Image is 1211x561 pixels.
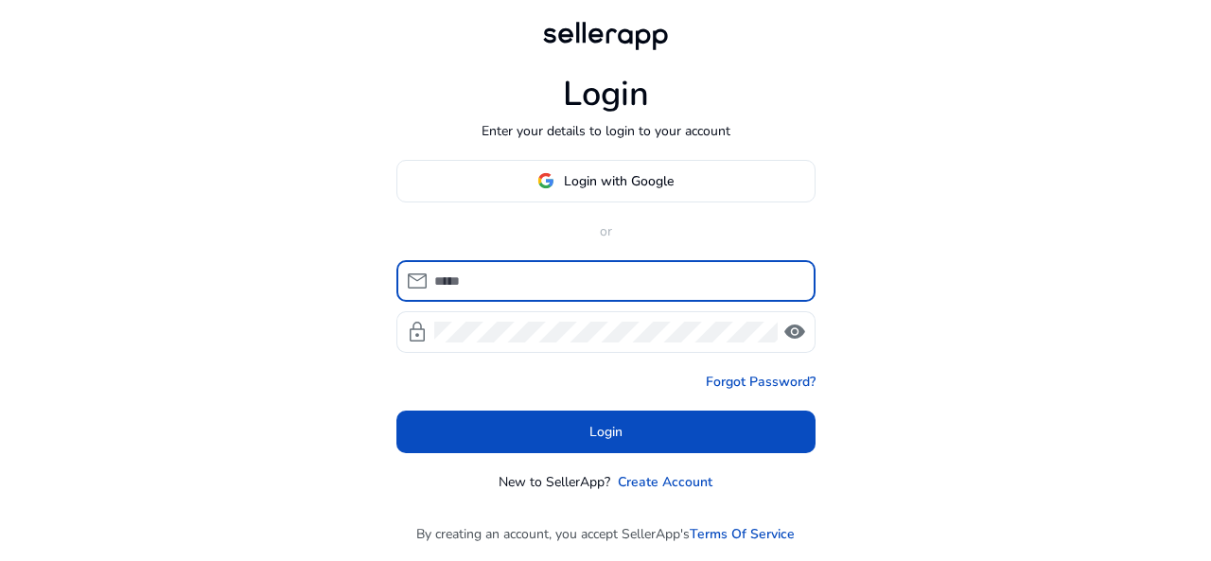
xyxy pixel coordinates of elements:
p: Enter your details to login to your account [482,121,730,141]
span: Login with Google [564,171,674,191]
p: New to SellerApp? [499,472,610,492]
h1: Login [563,74,649,114]
a: Forgot Password? [706,372,816,392]
p: or [396,221,816,241]
span: visibility [783,321,806,343]
button: Login with Google [396,160,816,202]
button: Login [396,411,816,453]
span: mail [406,270,429,292]
img: google-logo.svg [537,172,554,189]
span: lock [406,321,429,343]
a: Terms Of Service [690,524,795,544]
span: Login [589,422,623,442]
a: Create Account [618,472,712,492]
